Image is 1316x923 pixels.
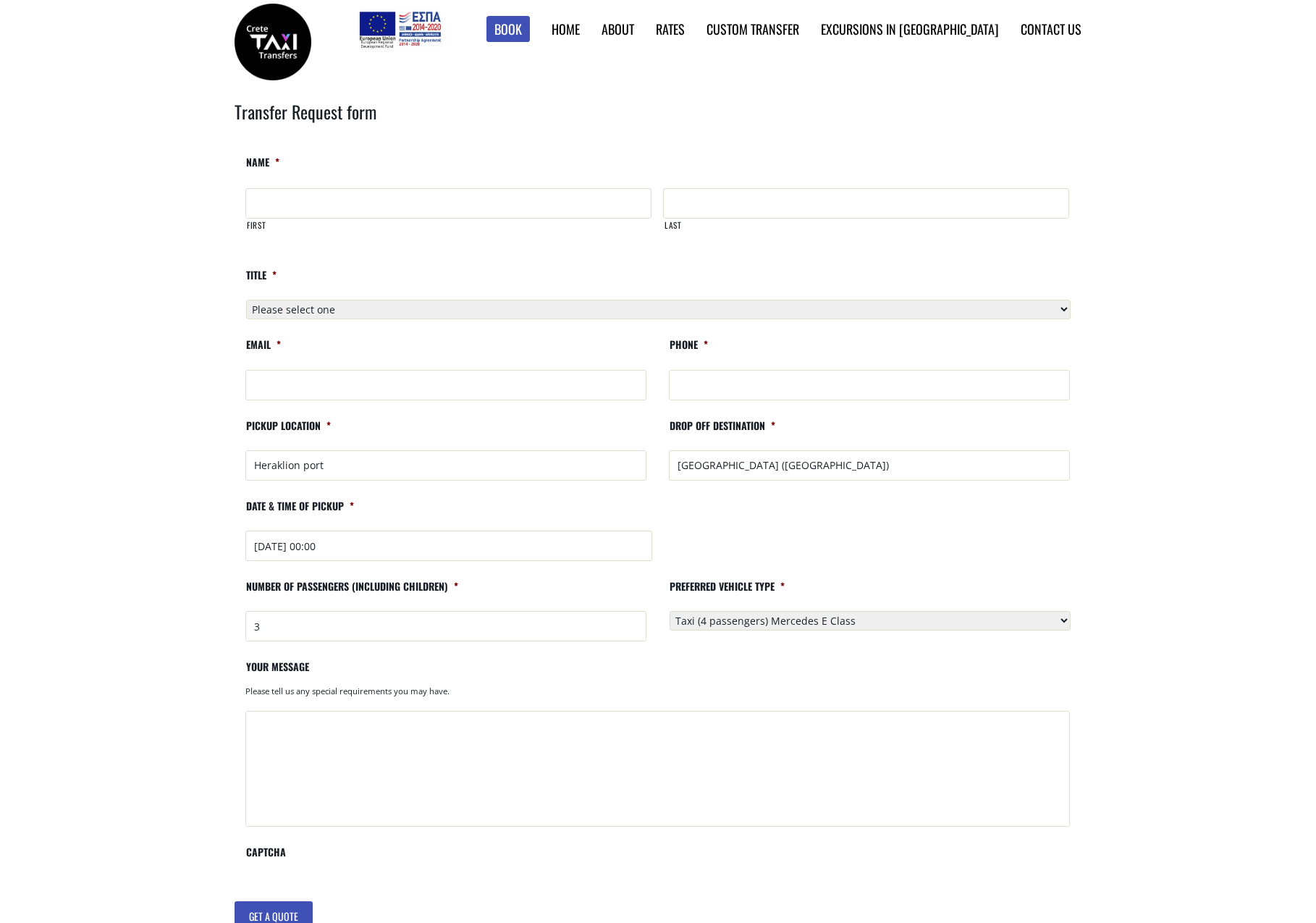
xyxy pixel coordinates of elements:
label: Drop off destination [669,419,775,444]
label: Phone [669,338,708,363]
h2: Transfer Request form [235,99,1081,144]
a: Crete Taxi Transfers | Crete Taxi Transfers search results | Crete Taxi Transfers [235,33,311,48]
label: CAPTCHA [245,846,286,871]
label: Pickup location [245,419,331,444]
label: Name [245,156,279,181]
div: Please tell us any special requirements you may have. [245,686,1070,704]
img: e-bannersEUERDF180X90.jpg [357,7,443,51]
a: Contact us [1021,20,1081,38]
label: Your message [245,660,309,686]
a: Home [552,20,580,38]
a: Excursions in [GEOGRAPHIC_DATA] [821,20,999,38]
a: Custom Transfer [706,20,799,38]
a: About [602,20,634,38]
label: Date & time of pickup [245,500,354,525]
label: First [246,219,651,243]
label: Preferred vehicle type [669,580,785,605]
img: Crete Taxi Transfers | Crete Taxi Transfers search results | Crete Taxi Transfers [235,4,311,80]
label: Title [245,269,277,294]
a: Rates [656,20,685,38]
a: Book [486,16,530,43]
label: Last [664,219,1069,243]
label: Number of passengers (including children) [245,580,458,605]
label: Email [245,338,281,363]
